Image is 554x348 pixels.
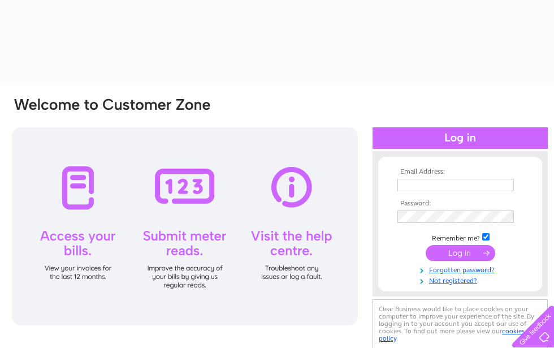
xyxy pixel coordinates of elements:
th: Email Address: [395,168,526,176]
th: Password: [395,200,526,208]
a: Forgotten password? [397,264,526,274]
a: cookies policy [379,327,525,342]
a: Not registered? [397,274,526,285]
td: Remember me? [395,231,526,243]
input: Submit [426,245,495,261]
